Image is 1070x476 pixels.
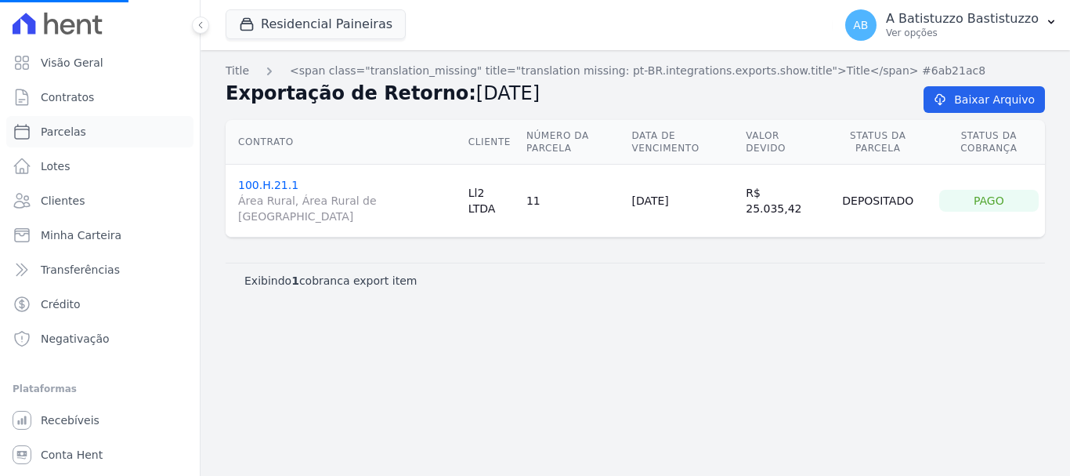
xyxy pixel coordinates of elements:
span: Contratos [41,89,94,105]
span: Visão Geral [41,55,103,71]
a: Recebíveis [6,405,193,436]
span: Clientes [41,193,85,209]
nav: Breadcrumb [226,63,1045,79]
div: Plataformas [13,380,187,398]
a: Transferências [6,254,193,285]
a: Baixar Arquivo [924,86,1045,113]
th: Número da Parcela [520,120,626,165]
p: Ver opções [886,27,1039,39]
td: [DATE] [625,165,739,238]
div: Depositado [830,190,927,212]
a: Conta Hent [6,439,193,471]
button: Residencial Paineiras [226,9,406,39]
span: [DATE] [476,82,540,104]
a: Title [226,63,249,79]
p: A Batistuzzo Bastistuzzo [886,11,1039,27]
p: Exibindo cobranca export item [244,273,417,289]
span: Transferências [41,262,120,278]
a: Visão Geral [6,47,193,78]
span: Área Rural, Área Rural de [GEOGRAPHIC_DATA] [238,193,456,224]
th: Cliente [462,120,520,165]
div: Pago [939,190,1039,212]
span: Crédito [41,296,81,312]
a: Parcelas [6,116,193,147]
a: Clientes [6,185,193,216]
a: Crédito [6,289,193,320]
th: Valor devido [739,120,823,165]
span: Negativação [41,331,110,347]
h2: Exportação de Retorno: [226,79,898,107]
span: Lotes [41,158,70,174]
th: Status da Parcela [823,120,933,165]
a: 100.H.21.1Área Rural, Área Rural de [GEOGRAPHIC_DATA] [238,179,456,224]
a: Negativação [6,323,193,354]
span: Minha Carteira [41,227,121,243]
td: R$ 25.035,42 [739,165,823,238]
span: AB [853,20,868,31]
a: Lotes [6,151,193,182]
span: Recebíveis [41,412,99,428]
td: Ll2 LTDA [462,165,520,238]
span: translation missing: pt-BR.integrations.exports.index.title [226,64,249,77]
a: Minha Carteira [6,220,193,251]
td: 11 [520,165,626,238]
span: Conta Hent [41,447,103,463]
th: Data de Vencimento [625,120,739,165]
th: Status da Cobrança [933,120,1045,165]
b: 1 [291,274,299,287]
a: Contratos [6,82,193,113]
th: Contrato [226,120,462,165]
button: AB A Batistuzzo Bastistuzzo Ver opções [833,3,1070,47]
span: Parcelas [41,124,86,140]
a: <span class="translation_missing" title="translation missing: pt-BR.integrations.exports.show.tit... [290,63,985,79]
